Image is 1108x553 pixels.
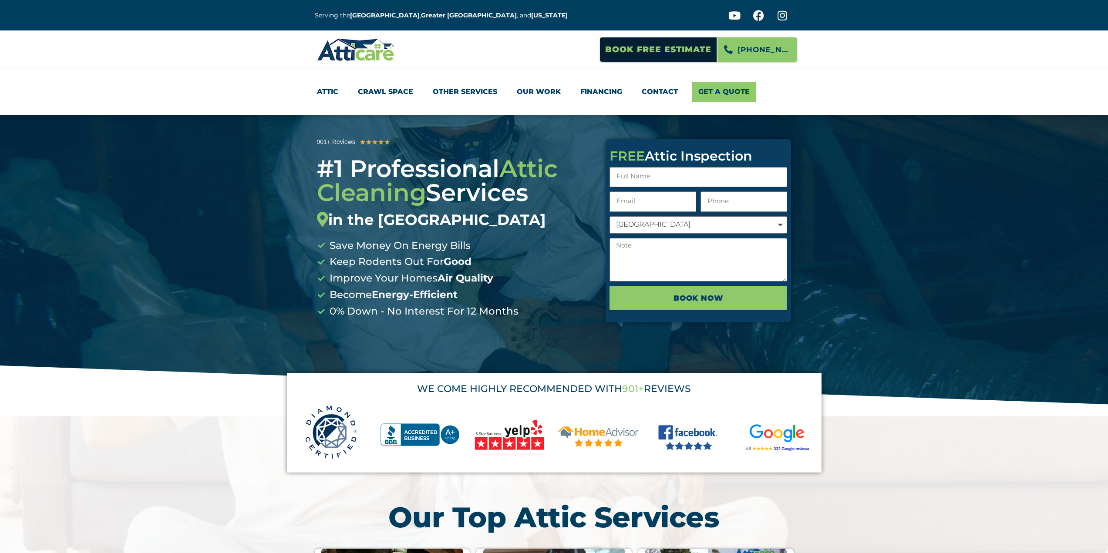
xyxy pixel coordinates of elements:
h2: Our Top Attic Services [315,503,794,531]
i: ★ [366,137,372,148]
input: Full Name [610,167,787,188]
div: Attic Inspection [610,150,787,163]
div: 901+ Reviews [317,137,355,147]
a: Contact [642,82,678,102]
span: Keep Rodents Out For [327,254,471,270]
span: Book Free Estimate [605,41,711,58]
b: Energy-Efficient [372,288,458,301]
a: Get A Quote [692,82,756,102]
i: ★ [360,137,366,148]
div: in the [GEOGRAPHIC_DATA] [317,211,593,229]
i: ★ [372,137,378,148]
a: Crawl Space [358,82,413,102]
a: Other Services [433,82,497,102]
span: FREE [610,148,645,164]
div: WE COME HIGHLY RECOMMENDED WITH REVIEWS [298,384,810,394]
a: Greater [GEOGRAPHIC_DATA] [421,11,517,19]
input: Email [610,191,696,212]
i: ★ [378,137,384,148]
a: Financing [580,82,622,102]
input: Only numbers and phone characters (#, -, *, etc) are accepted. [700,191,787,212]
a: [US_STATE] [531,11,568,19]
span: Improve Your Homes [327,270,493,287]
div: #1 Professional Services [317,157,593,229]
a: [GEOGRAPHIC_DATA] [350,11,420,19]
div: 5/5 [360,137,390,148]
span: BOOK NOW [674,291,724,305]
i: ★ [384,137,390,148]
b: Good [444,255,471,268]
a: [PHONE_NUMBER] [717,37,798,62]
b: Air Quality [438,272,493,284]
nav: Menu [317,82,791,102]
span: Attic Cleaning [317,154,558,207]
span: Become [327,287,458,303]
a: Book Free Estimate [599,37,717,62]
button: BOOK NOW [610,286,787,310]
p: Serving the , , and [315,10,574,20]
span: 901+ [622,383,644,395]
span: 0% Down - No Interest For 12 Months [327,303,519,320]
a: Our Work [517,82,561,102]
a: Attic [317,82,338,102]
span: [PHONE_NUMBER] [738,42,791,57]
span: Save Money On Energy Bills [327,238,471,254]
